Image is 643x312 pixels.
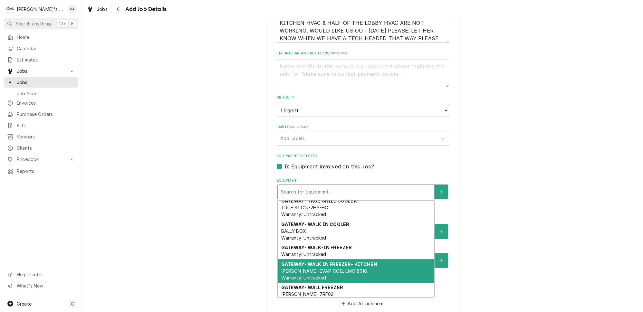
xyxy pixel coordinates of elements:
[17,90,75,97] span: Job Series
[4,77,78,88] a: Jobs
[4,131,78,142] a: Vendors
[17,99,75,106] span: Invoices
[277,51,449,56] label: Technician Instructions
[330,52,348,55] span: ( optional )
[435,224,448,239] button: Create New Contact
[4,88,78,99] a: Job Series
[439,258,443,263] svg: Create New Contact
[284,163,374,170] label: Is Equipment involved on this Job?
[281,261,377,267] strong: GATEWAY- WALK IN FREEZER- KITCHEN
[17,271,74,278] span: Help Center
[4,120,78,131] a: Bills
[17,133,75,140] span: Vendors
[17,68,65,74] span: Jobs
[71,300,74,307] span: C
[4,54,78,65] a: Estimates
[4,66,78,76] a: Go to Jobs
[4,32,78,43] a: Home
[277,95,449,100] label: Priority
[123,5,167,14] span: Add Job Details
[17,79,75,86] span: Jobs
[17,111,75,118] span: Purchase Orders
[277,287,449,308] div: Attachments
[277,95,449,117] div: Priority
[68,5,77,14] div: KA
[277,125,449,130] label: Labels
[277,287,449,292] label: Attachments
[281,285,343,290] strong: GATEWAY- WALL FREEZER
[17,301,32,307] span: Create
[68,5,77,14] div: Korey Austin's Avatar
[84,4,110,14] a: Jobs
[15,20,51,27] span: Search anything
[17,168,75,175] span: Reports
[281,268,367,280] span: [PERSON_NAME] EVAP COIL LMC1801G Warranty: Untracked
[277,125,449,146] div: Labels
[435,253,448,268] button: Create New Contact
[113,4,123,14] button: Navigate back
[17,156,65,163] span: Pricebook
[435,184,448,199] button: Create New Equipment
[17,45,75,52] span: Calendar
[277,8,449,43] textarea: [DATE] 4:20 PM- [PERSON_NAME]- PER [PERSON_NAME]- KITCHEN HVAC & HALF OF THE LOBBY HVAC ARE NOT W...
[281,245,352,250] strong: GATEWAY- WALK-IN FREEZER
[17,6,64,13] div: [PERSON_NAME]'s Refrigeration
[58,20,67,27] span: Ctrl
[281,198,357,203] strong: GATEWAY- TRUE GRILL COOLER
[281,205,328,217] span: TRUE STG1R-2HS-HC Warranty: Untracked
[17,122,75,129] span: Bills
[97,6,108,13] span: Jobs
[277,178,449,183] label: Equipment
[340,299,385,308] button: Add Attachment
[439,190,443,194] svg: Create New Equipment
[281,228,326,241] span: BALLY BOX Warranty: Untracked
[6,5,15,14] div: Clay's Refrigeration's Avatar
[4,143,78,153] a: Clients
[4,109,78,119] a: Purchase Orders
[277,154,449,170] div: Equipment Expected
[17,145,75,151] span: Clients
[281,291,333,304] span: [PERSON_NAME] 7RF02 Warranty: Untracked
[4,269,78,280] a: Go to Help Center
[281,251,326,257] span: Warranty: Untracked
[4,98,78,108] a: Invoices
[4,154,78,165] a: Go to Pricebook
[277,178,449,210] div: Equipment
[281,222,349,227] strong: GATEWAY- WALK IN COOLER
[4,18,78,29] button: Search anythingCtrlK
[277,218,449,239] div: Who called in this service?
[4,43,78,54] a: Calendar
[277,51,449,87] div: Technician Instructions
[4,166,78,176] a: Reports
[290,125,308,129] span: ( optional )
[17,56,75,63] span: Estimates
[4,280,78,291] a: Go to What's New
[277,247,449,252] label: Who should the tech(s) ask for?
[277,218,449,223] label: Who called in this service?
[17,34,75,41] span: Home
[439,230,443,234] svg: Create New Contact
[17,282,74,289] span: What's New
[6,5,15,14] div: C
[277,247,449,279] div: Who should the tech(s) ask for?
[277,154,449,159] label: Equipment Expected
[71,20,74,27] span: K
